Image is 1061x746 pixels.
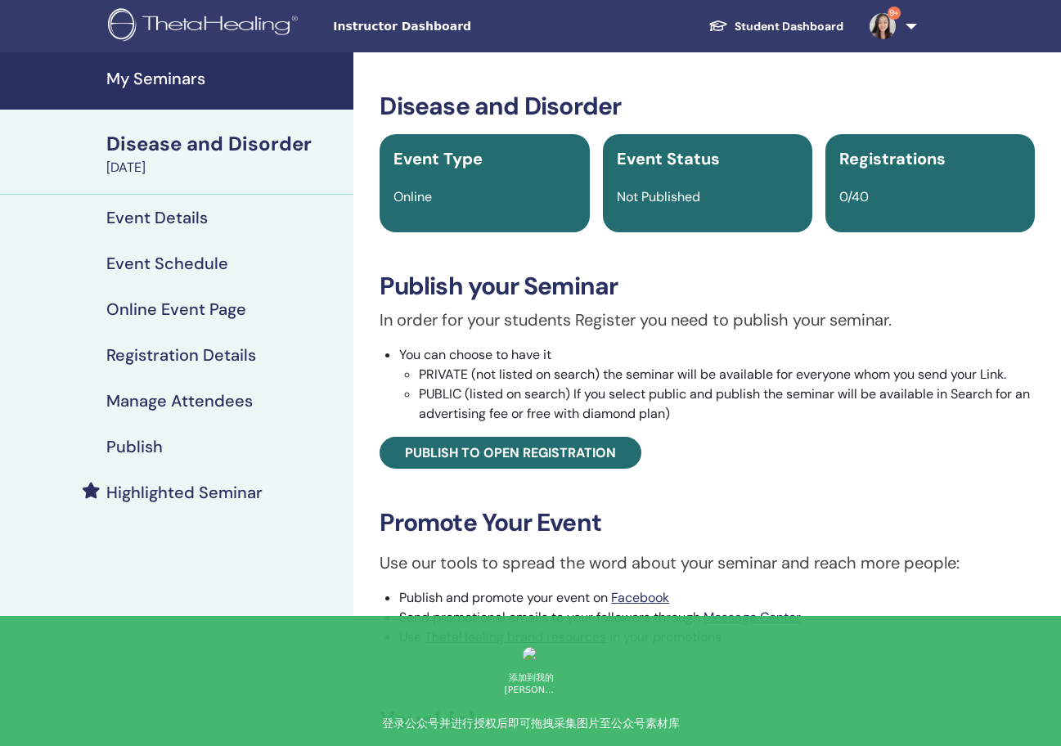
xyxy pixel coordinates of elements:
p: In order for your students Register you need to publish your seminar. [380,308,1035,332]
li: PUBLIC (listed on search) If you select public and publish the seminar will be available in Searc... [419,384,1035,424]
a: Message Center [704,609,801,626]
span: Instructor Dashboard [333,18,578,35]
li: PRIVATE (not listed on search) the seminar will be available for everyone whom you send your Link. [419,365,1035,384]
a: Publish to open registration [380,437,641,469]
h3: Promote Your Event [380,508,1035,537]
img: logo.png [108,8,303,45]
span: Event Type [393,148,483,169]
span: Publish to open registration [405,444,616,461]
span: 0/40 [839,188,869,205]
h4: My Seminars [106,69,344,88]
h4: Manage Attendees [106,391,253,411]
span: Online [393,188,432,205]
span: 9+ [888,7,901,20]
h4: Publish [106,437,163,456]
h4: Online Event Page [106,299,246,319]
h4: Highlighted Seminar [106,483,263,502]
h4: Event Schedule [106,254,228,273]
li: You can choose to have it [399,345,1035,424]
h4: Event Details [106,208,208,227]
a: Facebook [611,589,669,606]
span: Event Status [617,148,720,169]
div: Disease and Disorder [106,130,344,158]
li: Send promotional emails to your followers through [399,608,1035,627]
h3: Publish your Seminar [380,272,1035,301]
div: [DATE] [106,158,344,178]
p: Use our tools to spread the word about your seminar and reach more people: [380,551,1035,575]
h3: Disease and Disorder [380,92,1035,121]
span: Not Published [617,188,700,205]
h4: Registration Details [106,345,256,365]
a: Student Dashboard [695,11,856,42]
img: graduation-cap-white.svg [708,19,728,33]
span: Registrations [839,148,946,169]
a: Disease and Disorder[DATE] [97,130,353,178]
img: default.jpg [870,13,896,39]
li: Publish and promote your event on [399,588,1035,608]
